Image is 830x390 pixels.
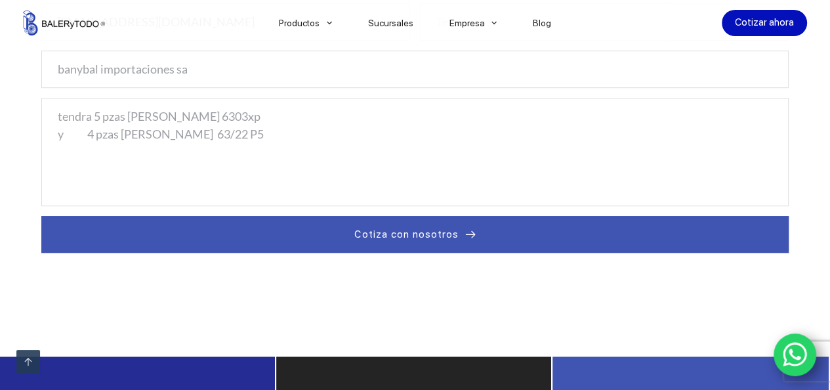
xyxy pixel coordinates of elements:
a: Cotizar ahora [722,10,807,36]
img: Balerytodo [23,11,105,35]
a: WhatsApp [774,334,817,377]
button: Cotiza con nosotros [41,216,789,253]
a: Ir arriba [16,350,40,374]
span: Cotiza con nosotros [354,227,459,242]
input: Empresa [41,51,789,88]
